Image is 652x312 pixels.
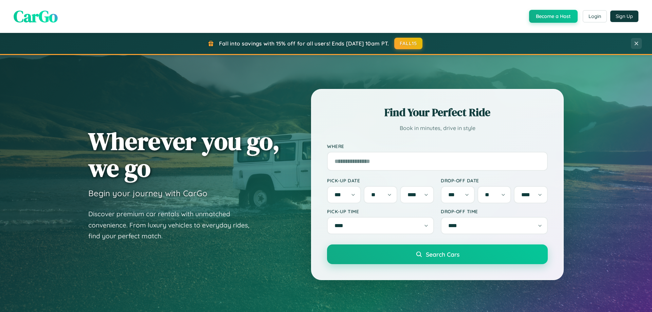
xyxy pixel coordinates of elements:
label: Pick-up Time [327,208,434,214]
button: Login [583,10,607,22]
span: Search Cars [426,251,459,258]
button: FALL15 [394,38,423,49]
span: CarGo [14,5,58,27]
label: Drop-off Time [441,208,548,214]
button: Become a Host [529,10,578,23]
label: Pick-up Date [327,178,434,183]
p: Book in minutes, drive in style [327,123,548,133]
h2: Find Your Perfect Ride [327,105,548,120]
p: Discover premium car rentals with unmatched convenience. From luxury vehicles to everyday rides, ... [88,208,258,242]
label: Where [327,143,548,149]
button: Search Cars [327,244,548,264]
label: Drop-off Date [441,178,548,183]
h1: Wherever you go, we go [88,128,280,181]
button: Sign Up [610,11,638,22]
h3: Begin your journey with CarGo [88,188,207,198]
span: Fall into savings with 15% off for all users! Ends [DATE] 10am PT. [219,40,389,47]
